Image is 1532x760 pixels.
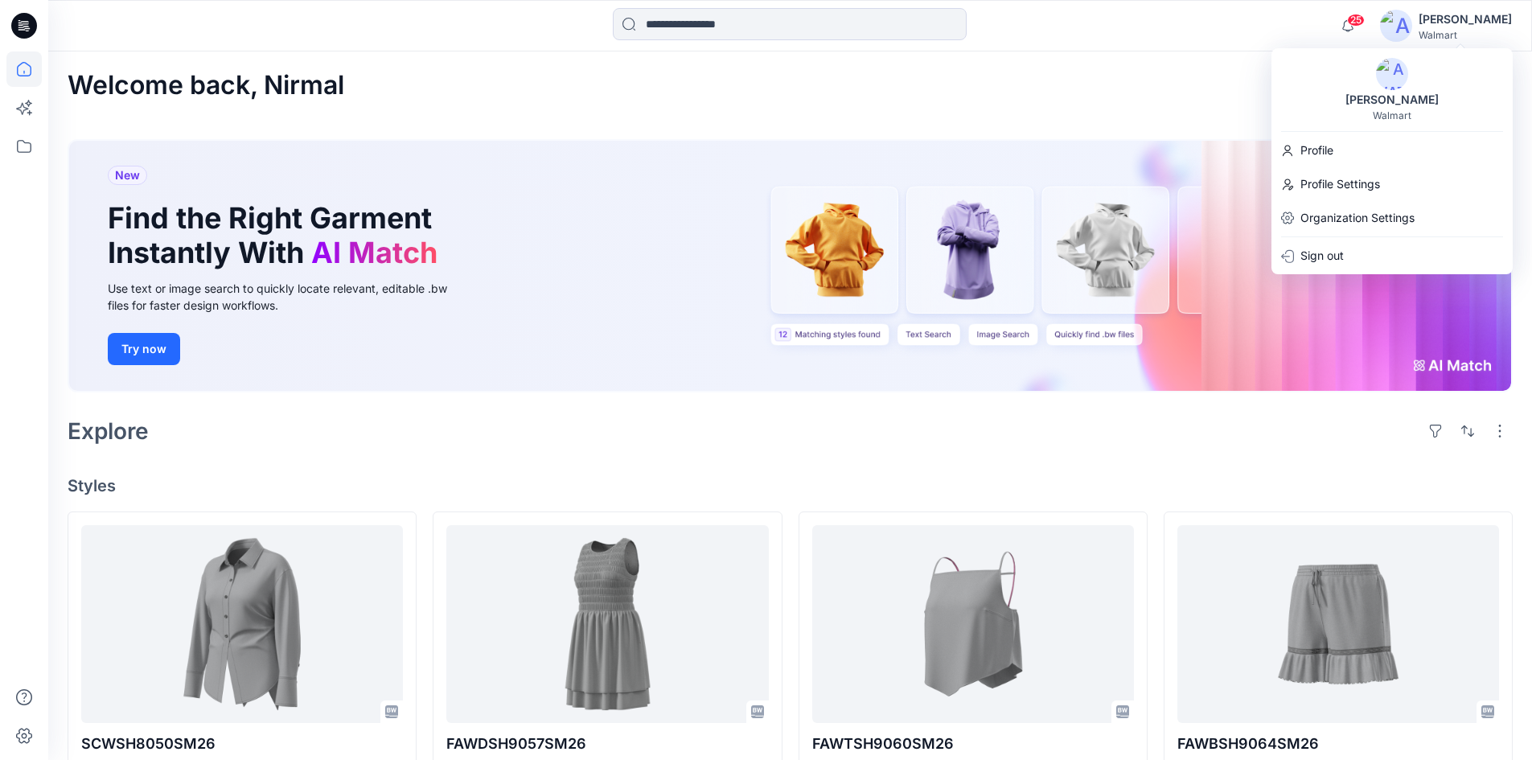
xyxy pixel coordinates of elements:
[108,201,446,270] h1: Find the Right Garment Instantly With
[1177,525,1499,724] a: FAWBSH9064SM26
[1271,135,1513,166] a: Profile
[1419,29,1512,41] div: Walmart
[1419,10,1512,29] div: [PERSON_NAME]
[108,280,470,314] div: Use text or image search to quickly locate relevant, editable .bw files for faster design workflows.
[1271,169,1513,199] a: Profile Settings
[1373,109,1411,121] div: Walmart
[1376,58,1408,90] img: avatar
[1300,240,1344,271] p: Sign out
[1271,203,1513,233] a: Organization Settings
[1300,169,1380,199] p: Profile Settings
[446,733,768,755] p: FAWDSH9057SM26
[1336,90,1448,109] div: [PERSON_NAME]
[1380,10,1412,42] img: avatar
[1300,203,1415,233] p: Organization Settings
[68,476,1513,495] h4: Styles
[1177,733,1499,755] p: FAWBSH9064SM26
[68,418,149,444] h2: Explore
[81,733,403,755] p: SCWSH8050SM26
[812,733,1134,755] p: FAWTSH9060SM26
[1347,14,1365,27] span: 25
[115,166,140,185] span: New
[68,71,344,101] h2: Welcome back, Nirmal
[108,333,180,365] button: Try now
[812,525,1134,724] a: FAWTSH9060SM26
[311,235,437,270] span: AI Match
[1300,135,1333,166] p: Profile
[446,525,768,724] a: FAWDSH9057SM26
[81,525,403,724] a: SCWSH8050SM26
